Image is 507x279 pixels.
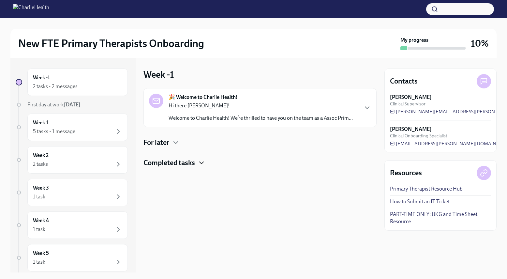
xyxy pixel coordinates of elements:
h4: Contacts [390,76,418,86]
a: Week 41 task [16,211,128,239]
h3: 10% [471,38,489,49]
div: 2 tasks • 2 messages [33,83,78,90]
img: CharlieHealth [13,4,49,14]
div: For later [143,138,377,147]
a: How to Submit an IT Ticket [390,198,450,205]
strong: [PERSON_NAME] [390,94,432,101]
div: 1 task [33,226,45,233]
h4: Completed tasks [143,158,195,168]
span: Clinical Onboarding Specialist [390,133,447,139]
span: First day at work [27,101,81,108]
a: First day at work[DATE] [16,101,128,108]
h6: Week 3 [33,184,49,192]
p: Welcome to Charlie Health! We’re thrilled to have you on the team as a Assoc Prim... [169,115,353,122]
strong: [DATE] [64,101,81,108]
a: Week 22 tasks [16,146,128,174]
h2: New FTE Primary Therapists Onboarding [18,37,204,50]
h6: Week 4 [33,217,49,224]
div: 1 task [33,193,45,200]
h4: Resources [390,168,422,178]
strong: [PERSON_NAME] [390,126,432,133]
p: Hi there [PERSON_NAME]! [169,102,353,109]
h6: Week 5 [33,250,49,257]
div: 1 task [33,258,45,266]
span: Clinical Supervisor [390,101,425,107]
a: Week 15 tasks • 1 message [16,114,128,141]
div: 5 tasks • 1 message [33,128,75,135]
strong: My progress [400,37,428,44]
h6: Week 1 [33,119,48,126]
a: Week 51 task [16,244,128,271]
a: Primary Therapist Resource Hub [390,185,463,193]
div: 2 tasks [33,161,48,168]
h6: Week 2 [33,152,49,159]
h6: Week -1 [33,74,50,81]
a: Week 31 task [16,179,128,206]
div: Completed tasks [143,158,377,168]
h3: Week -1 [143,69,174,80]
a: Week -12 tasks • 2 messages [16,69,128,96]
a: PART-TIME ONLY: UKG and Time Sheet Resource [390,211,491,225]
h4: For later [143,138,169,147]
strong: 🎉 Welcome to Charlie Health! [169,94,238,101]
